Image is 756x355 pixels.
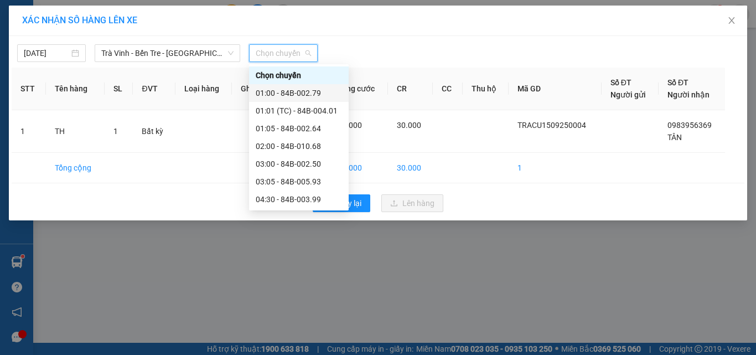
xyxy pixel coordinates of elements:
[517,121,586,130] span: TRACU1509250004
[667,78,688,87] span: Số ĐT
[667,90,710,99] span: Người nhận
[727,16,736,25] span: close
[133,110,175,153] td: Bất kỳ
[72,48,184,63] div: 0983956369
[46,110,104,153] td: TH
[24,47,69,59] input: 15/09/2025
[509,153,602,183] td: 1
[256,122,342,135] div: 01:05 - 84B-002.64
[256,87,342,99] div: 01:00 - 84B-002.79
[256,69,342,81] div: Chọn chuyến
[227,50,234,56] span: down
[388,153,433,183] td: 30.000
[381,194,443,212] button: uploadLên hàng
[256,193,342,205] div: 04:30 - 84B-003.99
[72,34,184,48] div: TÂN
[256,105,342,117] div: 01:01 (TC) - 84B-004.01
[105,68,133,110] th: SL
[249,66,349,84] div: Chọn chuyến
[329,68,387,110] th: Tổng cước
[12,110,46,153] td: 1
[232,68,279,110] th: Ghi chú
[8,71,25,83] span: CR :
[388,68,433,110] th: CR
[256,45,311,61] span: Chọn chuyến
[610,78,631,87] span: Số ĐT
[329,153,387,183] td: 30.000
[716,6,747,37] button: Close
[338,121,362,130] span: 30.000
[72,9,99,21] span: Nhận:
[8,70,66,83] div: 30.000
[133,68,175,110] th: ĐVT
[46,153,104,183] td: Tổng cộng
[175,68,232,110] th: Loại hàng
[22,15,137,25] span: XÁC NHẬN SỐ HÀNG LÊN XE
[667,133,682,142] span: TÂN
[46,68,104,110] th: Tên hàng
[256,176,342,188] div: 03:05 - 84B-005.93
[256,158,342,170] div: 03:00 - 84B-002.50
[72,9,184,34] div: [GEOGRAPHIC_DATA]
[610,90,646,99] span: Người gửi
[397,121,421,130] span: 30.000
[463,68,509,110] th: Thu hộ
[509,68,602,110] th: Mã GD
[433,68,463,110] th: CC
[9,11,27,22] span: Gửi:
[9,9,64,23] div: Trà Cú
[12,68,46,110] th: STT
[667,121,712,130] span: 0983956369
[113,127,118,136] span: 1
[256,140,342,152] div: 02:00 - 84B-010.68
[101,45,234,61] span: Trà Vinh - Bến Tre - Sài Gòn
